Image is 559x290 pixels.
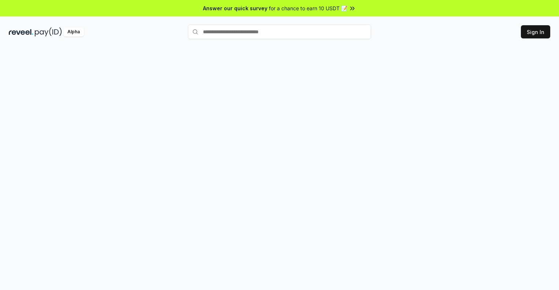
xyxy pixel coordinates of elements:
[9,27,33,37] img: reveel_dark
[63,27,84,37] div: Alpha
[35,27,62,37] img: pay_id
[203,4,267,12] span: Answer our quick survey
[521,25,550,38] button: Sign In
[269,4,347,12] span: for a chance to earn 10 USDT 📝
